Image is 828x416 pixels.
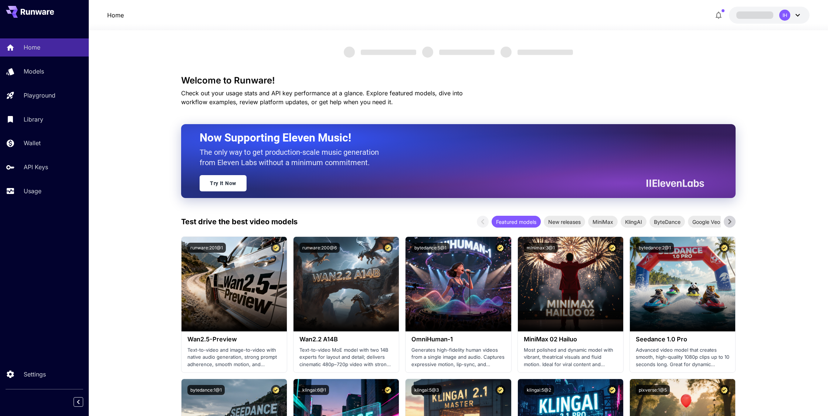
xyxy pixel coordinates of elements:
[200,131,699,145] h2: Now Supporting Eleven Music!
[495,385,505,395] button: Certified Model – Vetted for best performance and includes a commercial license.
[621,216,647,228] div: KlingAI
[24,43,40,52] p: Home
[293,237,399,331] img: alt
[299,336,393,343] h3: Wan2.2 A14B
[181,237,287,331] img: alt
[411,243,449,253] button: bytedance:5@1
[729,7,810,24] button: IH
[518,237,623,331] img: alt
[621,218,647,226] span: KlingAI
[187,385,225,395] button: bytedance:1@1
[524,336,617,343] h3: MiniMax 02 Hailuo
[649,218,685,226] span: ByteDance
[719,243,729,253] button: Certified Model – Vetted for best performance and includes a commercial license.
[492,218,541,226] span: Featured models
[79,395,89,409] div: Collapse sidebar
[200,147,384,168] p: The only way to get production-scale music generation from Eleven Labs without a minimum commitment.
[74,397,83,407] button: Collapse sidebar
[544,218,585,226] span: New releases
[181,216,298,227] p: Test drive the best video models
[588,218,618,226] span: MiniMax
[271,243,281,253] button: Certified Model – Vetted for best performance and includes a commercial license.
[271,385,281,395] button: Certified Model – Vetted for best performance and includes a commercial license.
[636,243,674,253] button: bytedance:2@1
[24,91,55,100] p: Playground
[383,243,393,253] button: Certified Model – Vetted for best performance and includes a commercial license.
[24,370,46,379] p: Settings
[411,385,442,395] button: klingai:5@3
[688,216,724,228] div: Google Veo
[636,385,670,395] button: pixverse:1@5
[524,347,617,368] p: Most polished and dynamic model with vibrant, theatrical visuals and fluid motion. Ideal for vira...
[719,385,729,395] button: Certified Model – Vetted for best performance and includes a commercial license.
[524,243,558,253] button: minimax:3@1
[524,385,554,395] button: klingai:5@2
[24,163,48,171] p: API Keys
[383,385,393,395] button: Certified Model – Vetted for best performance and includes a commercial license.
[495,243,505,253] button: Certified Model – Vetted for best performance and includes a commercial license.
[24,115,43,124] p: Library
[181,75,736,86] h3: Welcome to Runware!
[607,385,617,395] button: Certified Model – Vetted for best performance and includes a commercial license.
[636,347,729,368] p: Advanced video model that creates smooth, high-quality 1080p clips up to 10 seconds long. Great f...
[299,347,393,368] p: Text-to-video MoE model with two 14B experts for layout and detail; delivers cinematic 480p–720p ...
[299,243,340,253] button: runware:200@6
[588,216,618,228] div: MiniMax
[636,336,729,343] h3: Seedance 1.0 Pro
[607,243,617,253] button: Certified Model – Vetted for best performance and includes a commercial license.
[181,89,463,106] span: Check out your usage stats and API key performance at a glance. Explore featured models, dive int...
[411,347,505,368] p: Generates high-fidelity human videos from a single image and audio. Captures expressive motion, l...
[24,67,44,76] p: Models
[187,243,226,253] button: runware:201@1
[24,187,41,195] p: Usage
[299,385,329,395] button: klingai:6@1
[411,336,505,343] h3: OmniHuman‑1
[630,237,735,331] img: alt
[187,347,281,368] p: Text-to-video and image-to-video with native audio generation, strong prompt adherence, smooth mo...
[24,139,41,147] p: Wallet
[187,336,281,343] h3: Wan2.5-Preview
[688,218,724,226] span: Google Veo
[107,11,124,20] a: Home
[107,11,124,20] nav: breadcrumb
[779,10,790,21] div: IH
[200,175,247,191] a: Try It Now
[492,216,541,228] div: Featured models
[405,237,511,331] img: alt
[649,216,685,228] div: ByteDance
[544,216,585,228] div: New releases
